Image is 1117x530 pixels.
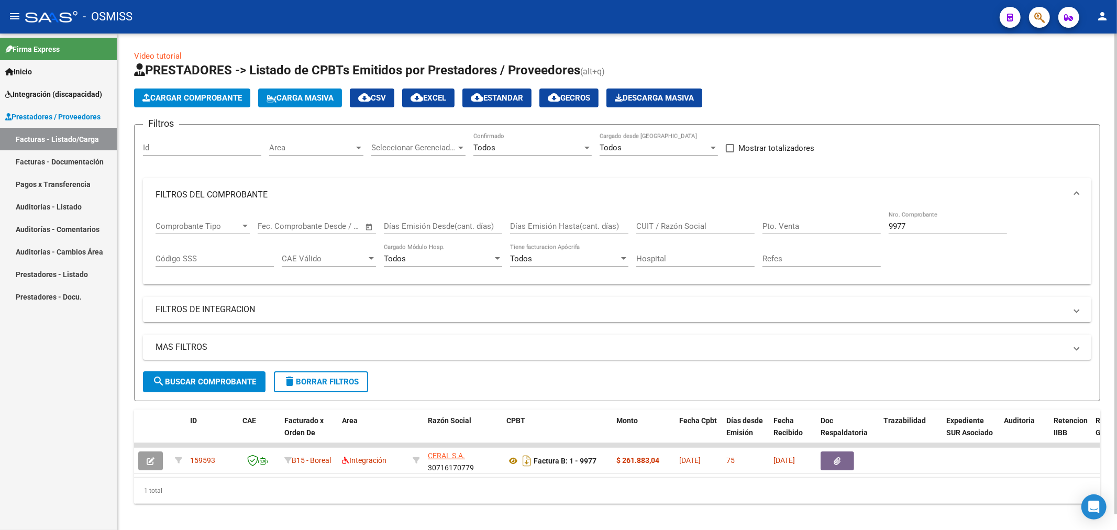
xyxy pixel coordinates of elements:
span: Descarga Masiva [615,93,694,103]
span: Facturado x Orden De [284,416,324,437]
span: Días desde Emisión [726,416,763,437]
span: Expediente SUR Asociado [946,416,993,437]
mat-expansion-panel-header: FILTROS DEL COMPROBANTE [143,178,1091,212]
div: Open Intercom Messenger [1081,494,1107,520]
mat-icon: search [152,375,165,388]
button: Gecros [539,89,599,107]
span: Borrar Filtros [283,377,359,387]
mat-icon: cloud_download [411,91,423,104]
span: 159593 [190,456,215,465]
span: [DATE] [679,456,701,465]
button: Open calendar [363,221,375,233]
datatable-header-cell: Trazabilidad [879,410,942,456]
button: CSV [350,89,394,107]
span: Area [342,416,358,425]
span: B15 - Boreal [292,456,331,465]
datatable-header-cell: Monto [612,410,675,456]
button: EXCEL [402,89,455,107]
span: Todos [384,254,406,263]
datatable-header-cell: Area [338,410,408,456]
button: Borrar Filtros [274,371,368,392]
input: Fecha fin [309,222,360,231]
span: Firma Express [5,43,60,55]
span: Todos [600,143,622,152]
span: Doc Respaldatoria [821,416,868,437]
span: Inicio [5,66,32,78]
datatable-header-cell: Fecha Recibido [769,410,816,456]
mat-icon: cloud_download [358,91,371,104]
mat-icon: person [1096,10,1109,23]
datatable-header-cell: Doc Respaldatoria [816,410,879,456]
strong: Factura B: 1 - 9977 [534,457,596,465]
app-download-masive: Descarga masiva de comprobantes (adjuntos) [606,89,702,107]
span: Seleccionar Gerenciador [371,143,456,152]
span: Integración [342,456,386,465]
mat-icon: menu [8,10,21,23]
span: Cargar Comprobante [142,93,242,103]
span: Buscar Comprobante [152,377,256,387]
datatable-header-cell: ID [186,410,238,456]
datatable-header-cell: Expediente SUR Asociado [942,410,1000,456]
span: Estandar [471,93,523,103]
span: Razón Social [428,416,471,425]
h3: Filtros [143,116,179,131]
span: Fecha Cpbt [679,416,717,425]
span: Gecros [548,93,590,103]
span: Carga Masiva [267,93,334,103]
span: CPBT [506,416,525,425]
datatable-header-cell: Días desde Emisión [722,410,769,456]
datatable-header-cell: Razón Social [424,410,502,456]
button: Carga Masiva [258,89,342,107]
span: Trazabilidad [883,416,926,425]
span: Retencion IIBB [1054,416,1088,437]
span: [DATE] [773,456,795,465]
span: Prestadores / Proveedores [5,111,101,123]
span: CERAL S.A. [428,451,465,460]
button: Descarga Masiva [606,89,702,107]
span: Integración (discapacidad) [5,89,102,100]
i: Descargar documento [520,452,534,469]
mat-panel-title: MAS FILTROS [156,341,1066,353]
span: - OSMISS [83,5,132,28]
span: EXCEL [411,93,446,103]
div: FILTROS DEL COMPROBANTE [143,212,1091,285]
span: 75 [726,456,735,465]
datatable-header-cell: Auditoria [1000,410,1049,456]
mat-icon: cloud_download [471,91,483,104]
datatable-header-cell: Facturado x Orden De [280,410,338,456]
span: Fecha Recibido [773,416,803,437]
button: Estandar [462,89,532,107]
strong: $ 261.883,04 [616,456,659,465]
mat-expansion-panel-header: FILTROS DE INTEGRACION [143,297,1091,322]
span: ID [190,416,197,425]
button: Cargar Comprobante [134,89,250,107]
mat-panel-title: FILTROS DEL COMPROBANTE [156,189,1066,201]
mat-panel-title: FILTROS DE INTEGRACION [156,304,1066,315]
div: 30716170779 [428,450,498,472]
div: 1 total [134,478,1100,504]
span: (alt+q) [580,67,605,76]
span: Comprobante Tipo [156,222,240,231]
button: Buscar Comprobante [143,371,266,392]
span: Mostrar totalizadores [738,142,814,154]
span: CSV [358,93,386,103]
span: PRESTADORES -> Listado de CPBTs Emitidos por Prestadores / Proveedores [134,63,580,78]
input: Fecha inicio [258,222,300,231]
span: Area [269,143,354,152]
span: Todos [510,254,532,263]
datatable-header-cell: Fecha Cpbt [675,410,722,456]
mat-icon: delete [283,375,296,388]
a: Video tutorial [134,51,182,61]
datatable-header-cell: CPBT [502,410,612,456]
span: Auditoria [1004,416,1035,425]
mat-icon: cloud_download [548,91,560,104]
span: CAE Válido [282,254,367,263]
span: Todos [473,143,495,152]
datatable-header-cell: CAE [238,410,280,456]
mat-expansion-panel-header: MAS FILTROS [143,335,1091,360]
span: Monto [616,416,638,425]
span: CAE [242,416,256,425]
datatable-header-cell: Retencion IIBB [1049,410,1091,456]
